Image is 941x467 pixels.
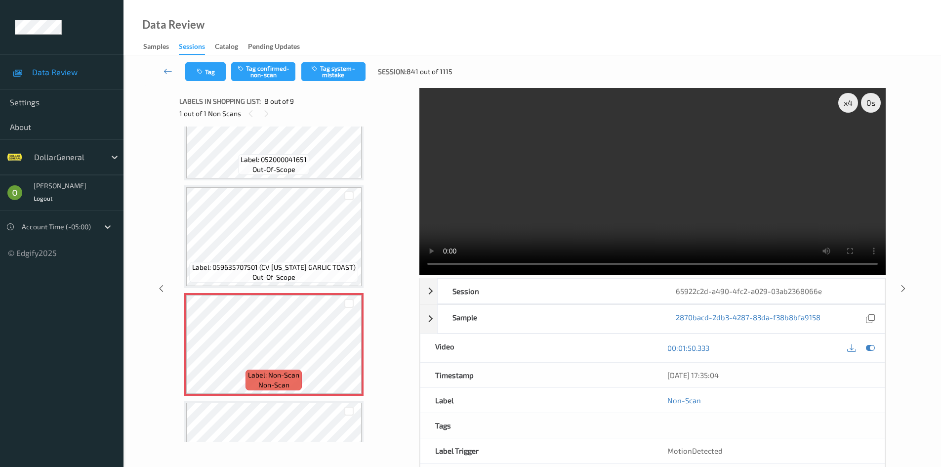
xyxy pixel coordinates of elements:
div: Session [438,279,661,303]
a: Samples [143,40,179,54]
button: Tag confirmed-non-scan [231,62,295,81]
div: Sample2870bacd-2db3-4287-83da-f38b8bfa9158 [420,304,885,334]
div: Data Review [142,20,205,30]
span: Label: Non-Scan [248,370,299,380]
span: non-scan [258,380,289,390]
div: 65922c2d-a490-4fc2-a029-03ab2368066e [661,279,884,303]
div: Sample [438,305,661,333]
div: Catalog [215,42,238,54]
span: Labels in shopping list: [179,96,261,106]
a: Non-Scan [667,395,701,405]
div: Label [420,388,653,413]
div: 0 s [861,93,881,113]
div: 1 out of 1 Non Scans [179,107,412,120]
a: Pending Updates [248,40,310,54]
span: out-of-scope [252,272,295,282]
div: Tags [420,413,653,438]
div: x 4 [838,93,858,113]
div: Label Trigger [420,438,653,463]
div: Sessions [179,42,205,55]
div: [DATE] 17:35:04 [667,370,870,380]
a: 00:01:50.333 [667,343,709,353]
span: Label: 052000041651 [241,155,307,165]
div: Video [420,334,653,362]
span: 8 out of 9 [264,96,294,106]
button: Tag system-mistake [301,62,366,81]
span: out-of-scope [252,165,295,174]
button: Tag [185,62,226,81]
a: 2870bacd-2db3-4287-83da-f38b8bfa9158 [676,312,820,326]
div: MotionDetected [653,438,885,463]
span: Label: 059635707501 (CV [US_STATE] GARLIC TOAST) [192,262,356,272]
a: Catalog [215,40,248,54]
div: Pending Updates [248,42,300,54]
a: Sessions [179,40,215,55]
div: Session65922c2d-a490-4fc2-a029-03ab2368066e [420,278,885,304]
span: Session: [378,67,407,77]
div: Samples [143,42,169,54]
div: Timestamp [420,363,653,387]
span: 841 out of 1115 [407,67,452,77]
